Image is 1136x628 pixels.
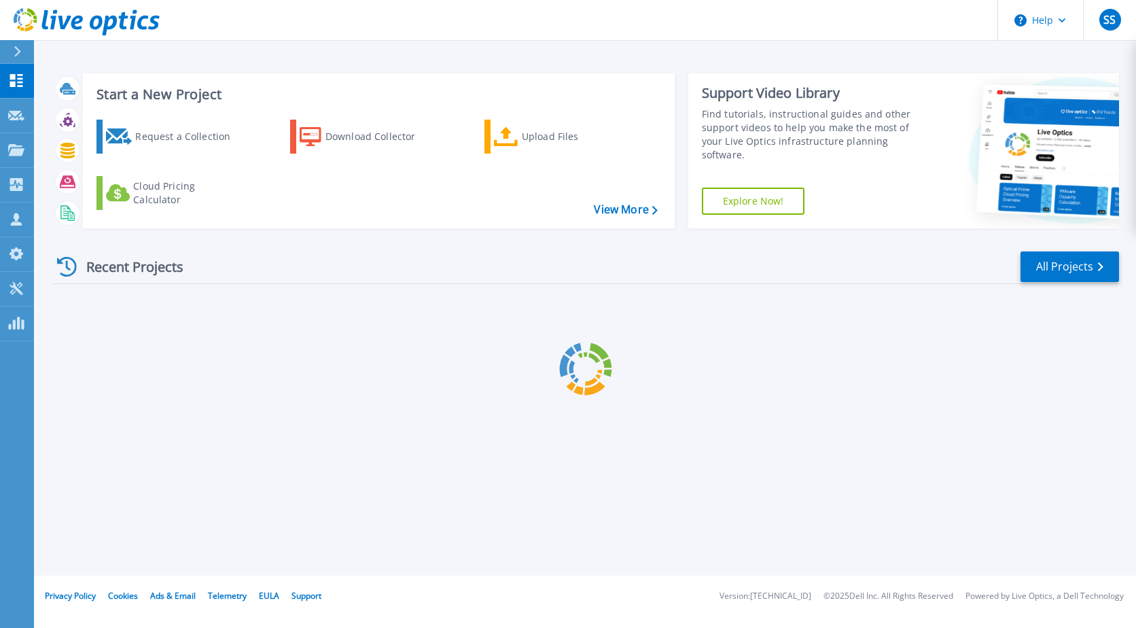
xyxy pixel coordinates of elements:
div: Recent Projects [52,250,202,283]
li: © 2025 Dell Inc. All Rights Reserved [823,592,953,601]
a: Ads & Email [150,590,196,601]
a: Cloud Pricing Calculator [96,176,248,210]
a: Request a Collection [96,120,248,154]
div: Support Video Library [702,84,920,102]
a: All Projects [1020,251,1119,282]
div: Download Collector [325,123,434,150]
li: Version: [TECHNICAL_ID] [720,592,811,601]
div: Upload Files [522,123,631,150]
h3: Start a New Project [96,87,657,102]
a: EULA [259,590,279,601]
a: Explore Now! [702,188,805,215]
a: View More [594,203,657,216]
div: Cloud Pricing Calculator [133,179,242,207]
a: Privacy Policy [45,590,96,601]
span: SS [1103,14,1116,25]
div: Request a Collection [135,123,244,150]
div: Find tutorials, instructional guides and other support videos to help you make the most of your L... [702,107,920,162]
a: Download Collector [290,120,442,154]
li: Powered by Live Optics, a Dell Technology [965,592,1124,601]
a: Upload Files [484,120,636,154]
a: Cookies [108,590,138,601]
a: Telemetry [208,590,247,601]
a: Support [291,590,321,601]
